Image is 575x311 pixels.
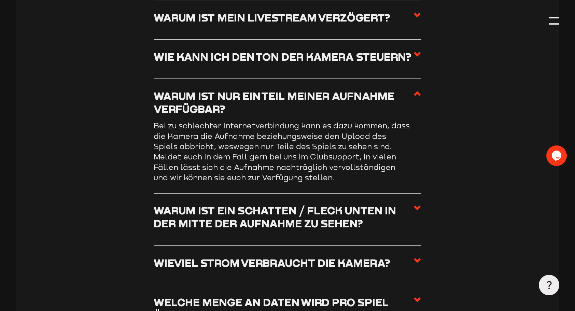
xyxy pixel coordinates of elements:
[154,121,410,183] p: Bei zu schlechter Internetverbindung kann es dazu kommen, dass die Kamera die Aufnahme beziehungs...
[546,145,568,166] iframe: chat widget
[154,11,390,24] h3: Warum ist mein Livestream verzögert?
[154,204,413,230] h3: Warum ist ein Schatten / Fleck unten in der Mitte der Aufnahme zu sehen?
[154,89,413,115] h3: Warum ist nur ein Teil meiner Aufnahme verfügbar?
[154,50,411,63] h3: Wie kann ich den Ton der Kamera steuern?
[154,256,390,269] h3: Wieviel Strom verbraucht die Kamera?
